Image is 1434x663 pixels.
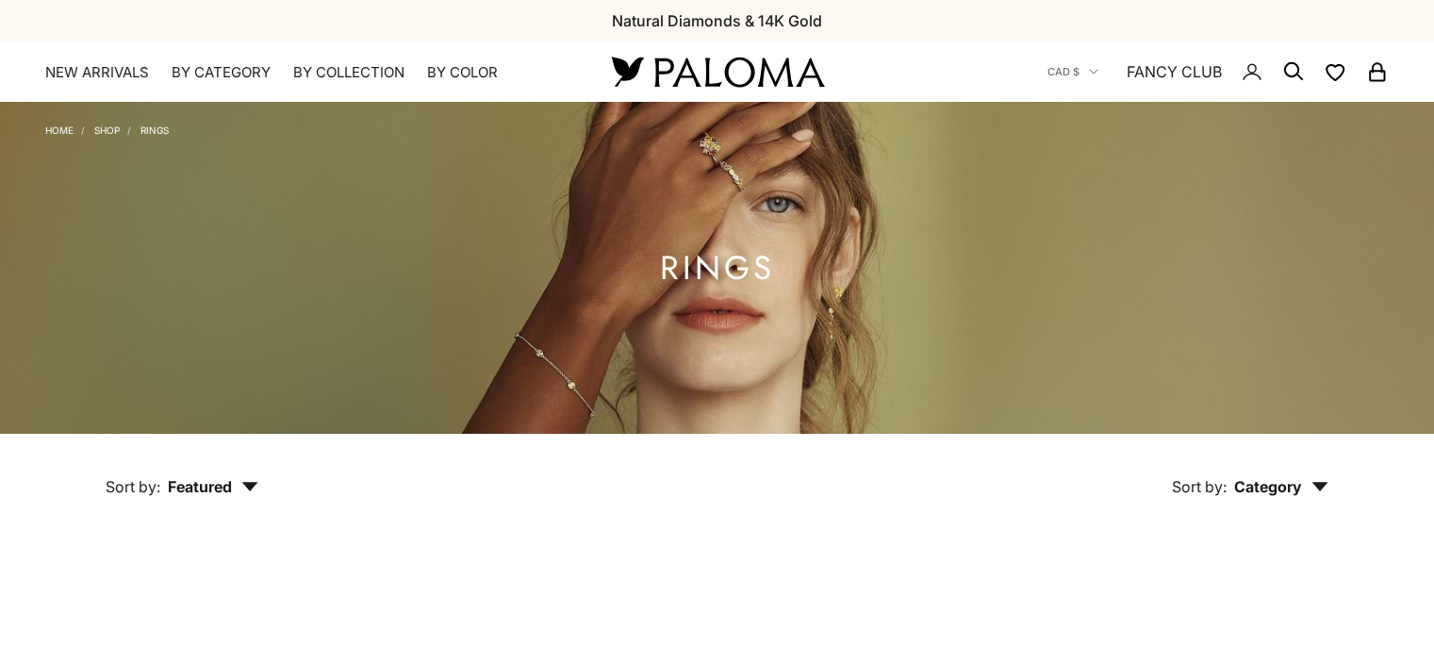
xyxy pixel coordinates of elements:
a: Rings [140,124,169,136]
a: Shop [94,124,120,136]
span: Category [1234,477,1328,496]
p: Natural Diamonds & 14K Gold [612,8,822,33]
a: FANCY CLUB [1127,59,1222,84]
a: Home [45,124,74,136]
h1: Rings [660,257,775,280]
nav: Primary navigation [45,63,567,82]
summary: By Collection [293,63,404,82]
nav: Breadcrumb [45,121,169,136]
span: Sort by: [106,477,160,496]
span: Featured [168,477,258,496]
button: Sort by: Category [1129,434,1372,513]
span: Sort by: [1172,477,1227,496]
a: NEW ARRIVALS [45,63,149,82]
button: CAD $ [1047,63,1098,80]
summary: By Color [427,63,498,82]
span: CAD $ [1047,63,1080,80]
nav: Secondary navigation [1047,41,1389,102]
summary: By Category [172,63,271,82]
button: Sort by: Featured [62,434,302,513]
